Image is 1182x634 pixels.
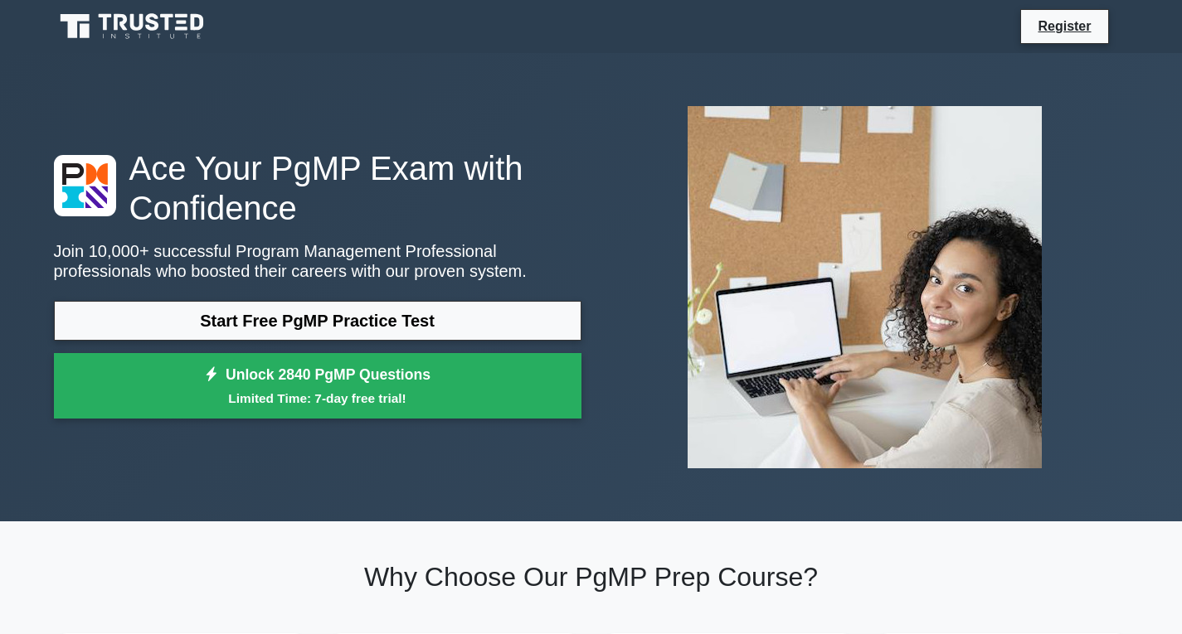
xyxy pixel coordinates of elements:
[54,353,581,419] a: Unlock 2840 PgMP QuestionsLimited Time: 7-day free trial!
[75,389,561,408] small: Limited Time: 7-day free trial!
[54,148,581,228] h1: Ace Your PgMP Exam with Confidence
[54,561,1129,593] h2: Why Choose Our PgMP Prep Course?
[54,301,581,341] a: Start Free PgMP Practice Test
[54,241,581,281] p: Join 10,000+ successful Program Management Professional professionals who boosted their careers w...
[1028,16,1101,36] a: Register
